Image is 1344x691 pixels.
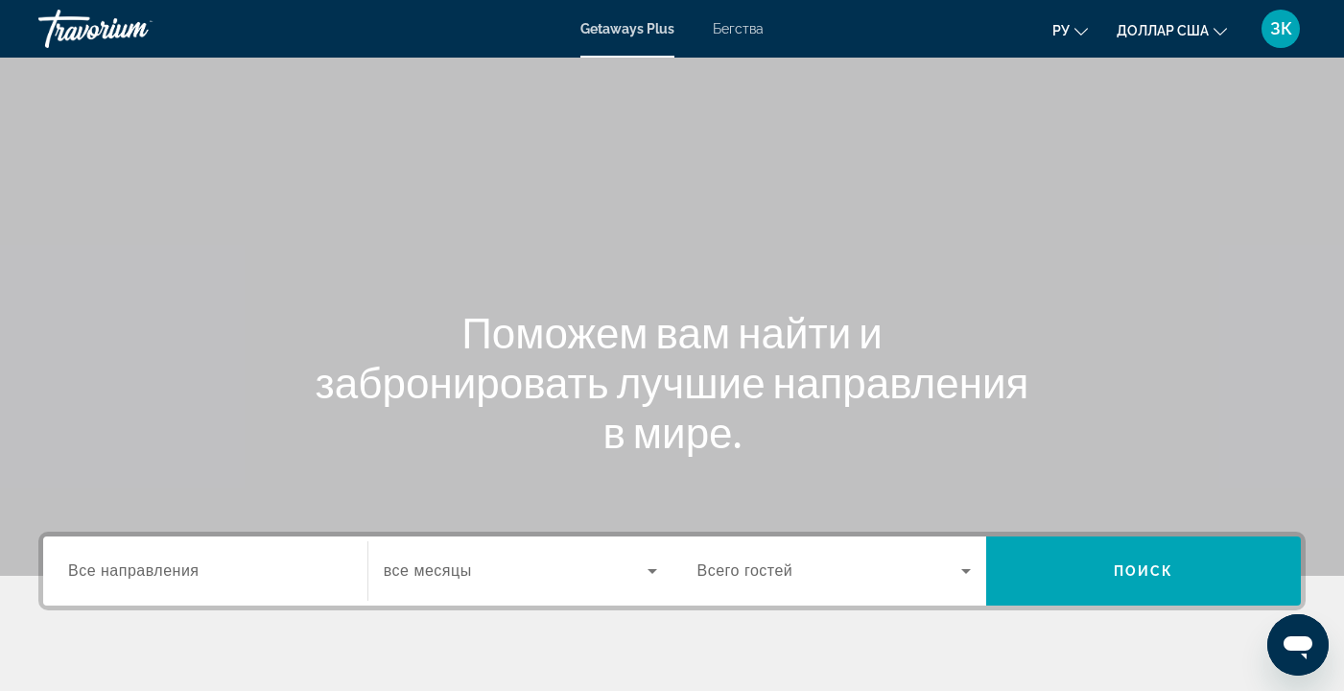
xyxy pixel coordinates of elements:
[38,4,230,54] a: Травориум
[713,21,764,36] a: Бегства
[1052,23,1070,38] font: ру
[1114,563,1174,579] span: Поиск
[1256,9,1306,49] button: Меню пользователя
[1270,18,1292,38] font: ЗК
[1052,16,1088,44] button: Изменить язык
[68,562,200,579] span: Все направления
[1117,23,1209,38] font: доллар США
[1267,614,1329,676] iframe: Кнопка запуска окна обмена сообщениями
[1117,16,1227,44] button: Изменить валюту
[313,307,1032,457] h1: Поможем вам найти и забронировать лучшие направления в мире.
[580,21,674,36] a: Getaways Plus
[384,562,472,579] span: все месяцы
[986,536,1301,606] button: Поиск
[43,536,1301,606] div: Виджет поиска
[697,562,793,579] span: Всего гостей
